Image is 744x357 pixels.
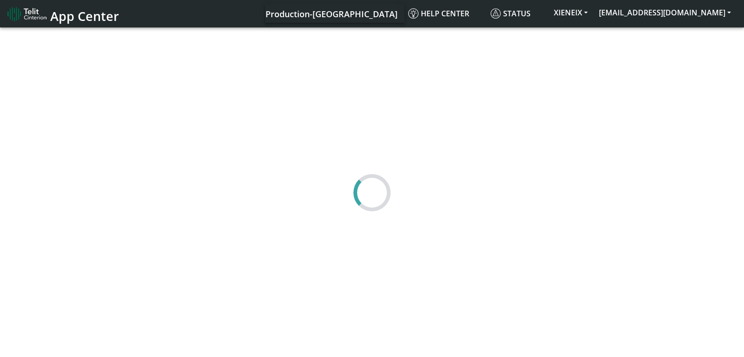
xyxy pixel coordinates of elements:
[408,8,469,19] span: Help center
[266,8,398,20] span: Production-[GEOGRAPHIC_DATA]
[593,4,737,21] button: [EMAIL_ADDRESS][DOMAIN_NAME]
[491,8,531,19] span: Status
[7,7,46,21] img: logo-telit-cinterion-gw-new.png
[50,7,119,25] span: App Center
[405,4,487,23] a: Help center
[408,8,418,19] img: knowledge.svg
[265,4,397,23] a: Your current platform instance
[487,4,548,23] a: Status
[7,4,118,24] a: App Center
[548,4,593,21] button: XIENEIX
[491,8,501,19] img: status.svg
